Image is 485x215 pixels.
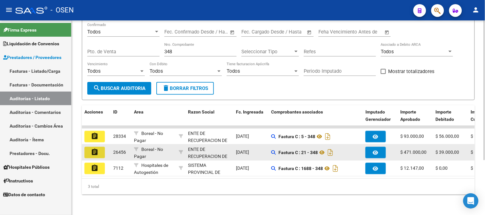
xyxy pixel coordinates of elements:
[436,134,459,139] span: $ 56.000,00
[3,164,50,171] span: Hospitales Públicos
[188,130,231,181] div: ENTE DE RECUPERACION DE FONDOS PARA EL FORTALECIMIENTO DEL SISTEMA DE SALUD DE MENDOZA (REFORSAL)...
[134,163,168,175] span: Hospitales de Autogestión
[331,163,340,174] i: Descargar documento
[162,84,170,92] mat-icon: delete
[381,49,394,55] span: Todos
[433,105,468,133] datatable-header-cell: Importe Debitado
[236,166,249,171] span: [DATE]
[84,109,103,115] span: Acciones
[269,105,363,133] datatable-header-cell: Comprobantes asociados
[87,82,151,95] button: Buscar Auditoria
[436,166,448,171] span: $ 0,00
[3,40,59,47] span: Liquidación de Convenios
[111,105,131,133] datatable-header-cell: ID
[188,146,231,159] div: - 30718615700
[134,109,144,115] span: Area
[401,134,424,139] span: $ 93.000,00
[229,29,236,36] button: Open calendar
[188,130,231,143] div: - 30718615700
[278,150,318,155] strong: Factura C : 21 - 348
[236,134,249,139] span: [DATE]
[306,29,313,36] button: Open calendar
[436,109,454,122] span: Importe Debitado
[162,85,208,91] span: Borrar Filtros
[463,193,479,209] div: Open Intercom Messenger
[188,162,231,175] div: - 30691822849
[363,105,398,133] datatable-header-cell: Imputado Gerenciador
[113,150,126,155] span: 26456
[188,146,231,196] div: ENTE DE RECUPERACION DE FONDOS PARA EL FORTALECIMIENTO DEL SISTEMA DE SALUD DE MENDOZA (REFORSAL)...
[82,105,111,133] datatable-header-cell: Acciones
[188,162,231,183] div: SISTEMA PROVINCIAL DE SALUD
[87,68,101,74] span: Todos
[150,68,163,74] span: Todos
[388,68,435,75] span: Mostrar totalizadores
[3,26,36,33] span: Firma Express
[91,148,98,156] mat-icon: assignment
[3,54,61,61] span: Prestadores / Proveedores
[3,191,45,198] span: Datos de contacto
[278,134,315,139] strong: Factura C : 5 - 348
[241,49,293,55] span: Seleccionar Tipo
[113,166,123,171] span: 7112
[236,150,249,155] span: [DATE]
[191,29,222,35] input: End date
[134,131,163,143] span: Boreal - No Pagar
[93,85,145,91] span: Buscar Auditoria
[91,132,98,140] mat-icon: assignment
[82,179,475,195] div: 3 total
[156,82,214,95] button: Borrar Filtros
[278,166,323,171] strong: Factura C : 1688 - 348
[87,29,101,35] span: Todos
[5,6,13,14] mat-icon: menu
[113,134,126,139] span: 28334
[131,105,176,133] datatable-header-cell: Area
[3,177,33,184] span: Instructivos
[164,29,185,35] input: Start date
[271,109,323,115] span: Comprobantes asociados
[188,109,215,115] span: Razon Social
[113,109,117,115] span: ID
[398,105,433,133] datatable-header-cell: Importe Aprobado
[326,147,334,158] i: Descargar documento
[91,164,98,172] mat-icon: assignment
[401,109,420,122] span: Importe Aprobado
[185,105,233,133] datatable-header-cell: Razon Social
[233,105,269,133] datatable-header-cell: Fc. Ingresada
[324,131,332,142] i: Descargar documento
[134,147,163,159] span: Boreal - No Pagar
[436,150,459,155] span: $ 39.000,00
[236,109,263,115] span: Fc. Ingresada
[401,166,424,171] span: $ 12.147,00
[365,109,391,122] span: Imputado Gerenciador
[384,29,391,36] button: Open calendar
[241,29,262,35] input: Start date
[268,29,299,35] input: End date
[472,6,480,14] mat-icon: person
[51,3,74,17] span: - OSEN
[227,68,240,74] span: Todos
[93,84,101,92] mat-icon: search
[401,150,427,155] span: $ 471.000,00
